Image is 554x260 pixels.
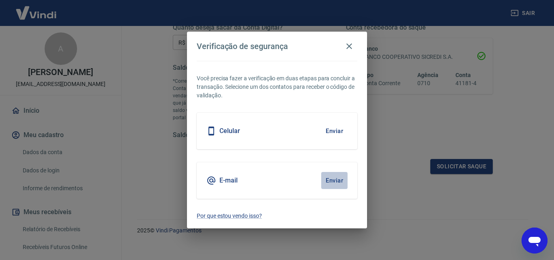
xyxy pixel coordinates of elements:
button: Enviar [321,172,348,189]
iframe: Botão para abrir a janela de mensagens [522,228,548,254]
button: Enviar [321,122,348,140]
a: Por que estou vendo isso? [197,212,357,220]
p: Você precisa fazer a verificação em duas etapas para concluir a transação. Selecione um dos conta... [197,74,357,100]
h4: Verificação de segurança [197,41,288,51]
h5: E-mail [219,176,238,185]
h5: Celular [219,127,240,135]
